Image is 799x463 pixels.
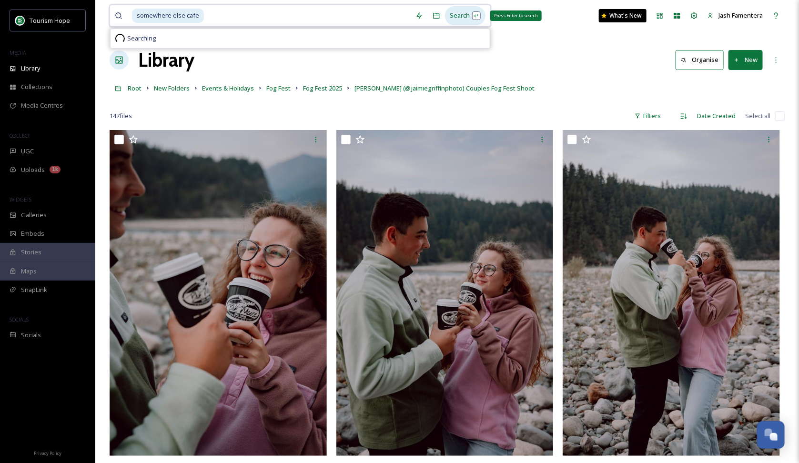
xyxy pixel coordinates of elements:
[563,130,780,455] img: ext_1758055182.355927_jjbgriffin@gmail.com-016A9986.jpg
[21,229,44,238] span: Embeds
[630,107,666,125] div: Filters
[303,82,342,94] a: Fog Fest 2025
[445,6,485,25] div: Search
[10,49,26,56] span: MEDIA
[138,46,194,74] a: Library
[336,130,554,455] img: ext_1758055182.713933_jjbgriffin@gmail.com-016A9994.jpg
[10,196,31,203] span: WIDGETS
[128,82,142,94] a: Root
[15,16,25,25] img: logo.png
[127,34,156,43] span: Searching
[30,16,70,25] span: Tourism Hope
[490,10,542,21] div: Press Enter to search
[132,9,204,22] span: somewhere else cafe
[202,82,254,94] a: Events & Holidays
[718,11,763,20] span: Jash Famentera
[728,50,763,70] button: New
[21,147,34,156] span: UGC
[21,248,41,257] span: Stories
[303,84,342,92] span: Fog Fest 2025
[676,50,724,70] button: Organise
[676,50,728,70] a: Organise
[692,107,740,125] div: Date Created
[21,285,47,294] span: SnapLink
[10,316,29,323] span: SOCIALS
[128,84,142,92] span: Root
[354,82,535,94] a: [PERSON_NAME] (@jaimiegriffinphoto) Couples Fog Fest Shoot
[34,450,61,456] span: Privacy Policy
[21,267,37,276] span: Maps
[757,421,785,449] button: Open Chat
[21,331,41,340] span: Socials
[21,82,52,91] span: Collections
[21,165,45,174] span: Uploads
[21,101,63,110] span: Media Centres
[266,84,291,92] span: Fog Fest
[10,132,30,139] span: COLLECT
[154,82,190,94] a: New Folders
[599,9,647,22] a: What's New
[34,447,61,458] a: Privacy Policy
[21,211,47,220] span: Galleries
[266,82,291,94] a: Fog Fest
[354,84,535,92] span: [PERSON_NAME] (@jaimiegriffinphoto) Couples Fog Fest Shoot
[50,166,61,173] div: 1k
[745,111,770,121] span: Select all
[703,6,768,25] a: Jash Famentera
[110,111,132,121] span: 147 file s
[110,130,327,455] img: ext_1758055182.705434_jjbgriffin@gmail.com-016A9995.jpg
[154,84,190,92] span: New Folders
[21,64,40,73] span: Library
[202,84,254,92] span: Events & Holidays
